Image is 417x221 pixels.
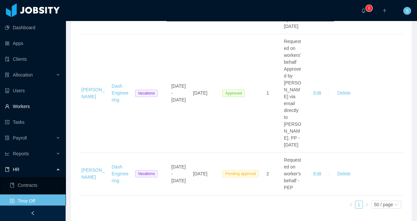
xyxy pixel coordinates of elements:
li: Next Page [363,201,371,209]
span: 1 [266,90,269,96]
span: Requested on worker's behalf - PEP [284,157,301,190]
a: icon: userWorkers [5,100,60,113]
button: Edit [308,168,326,179]
span: S [406,7,408,15]
sup: 0 [366,5,372,11]
a: icon: auditClients [5,53,60,66]
span: 2 [266,171,269,176]
a: Dash Engineering [112,164,128,183]
button: Delete [332,88,356,99]
span: Allocation [13,72,33,77]
i: icon: solution [5,73,10,77]
i: icon: left [349,203,353,207]
span: Payroll [13,135,27,141]
i: icon: line-chart [5,151,10,156]
span: [DATE] - [DATE] [171,164,186,183]
a: [PERSON_NAME] [81,167,105,180]
a: icon: appstoreApps [5,37,60,50]
a: icon: profileTime Off [10,194,60,208]
div: 50 / page [374,201,393,208]
button: Edit [308,88,326,99]
span: Vacations [135,90,157,97]
a: icon: bookContracts [10,179,60,192]
li: Previous Page [347,201,355,209]
i: icon: file-protect [5,136,10,140]
a: Dash Engineering [112,83,128,102]
i: icon: book [5,167,10,172]
span: Requested on workers' behalf Approved by [PERSON_NAME] via email directly to [PERSON_NAME]. PP - ... [284,39,301,147]
a: [PERSON_NAME] [81,87,105,99]
span: [DATE] [193,171,207,176]
i: icon: bell [361,8,366,13]
span: Reports [13,151,29,156]
a: icon: robotUsers [5,84,60,97]
span: HR [13,167,19,172]
span: [DATE] [193,90,207,96]
i: icon: plus [382,8,387,13]
i: icon: right [365,203,369,207]
a: 1 [355,201,363,208]
li: 1 [355,201,363,209]
a: icon: pie-chartDashboard [5,21,60,34]
a: icon: profileTasks [5,116,60,129]
span: Pending approval [222,170,258,177]
span: [DATE] - [DATE] [171,83,186,102]
button: Delete [332,168,356,179]
span: Vacations [135,170,157,177]
i: icon: down [394,203,398,207]
span: Approved [222,90,244,97]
